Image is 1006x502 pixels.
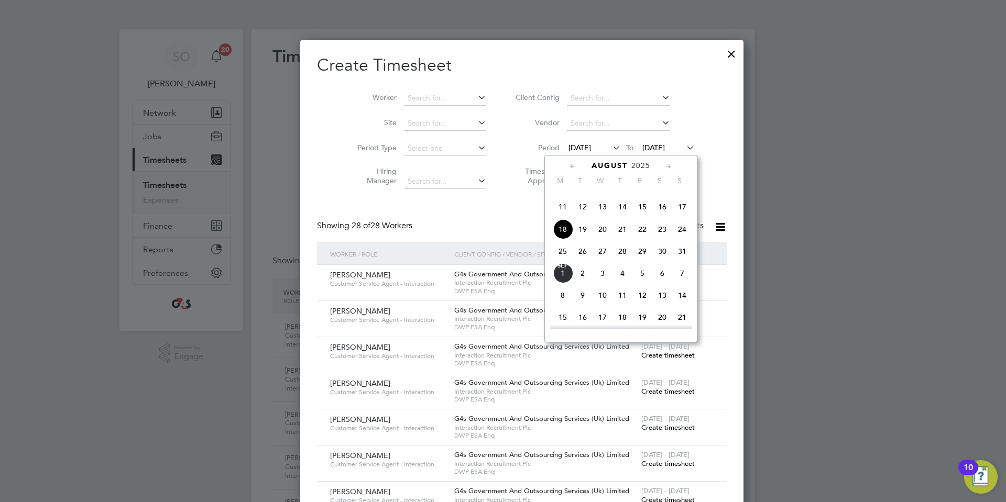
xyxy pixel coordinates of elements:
span: DWP ESA Enq [454,287,636,295]
span: W [590,176,610,185]
span: G4s Government And Outsourcing Services (Uk) Limited [454,486,629,495]
span: [DATE] [568,143,591,152]
span: 2 [573,263,593,283]
span: 18 [613,307,632,327]
span: [DATE] - [DATE] [641,342,690,351]
span: 5 [632,263,652,283]
span: 1 [553,263,573,283]
span: 16 [573,307,593,327]
span: Interaction Recruitment Plc [454,387,636,396]
input: Search for... [404,116,486,131]
span: 20 [652,307,672,327]
span: Interaction Recruitment Plc [454,278,636,287]
span: 27 [593,241,613,261]
span: 23 [652,219,672,239]
span: G4s Government And Outsourcing Services (Uk) Limited [454,306,629,315]
span: 16 [652,197,672,217]
span: Interaction Recruitment Plc [454,423,636,432]
span: G4s Government And Outsourcing Services (Uk) Limited [454,414,629,423]
input: Search for... [567,116,670,131]
span: 10 [593,285,613,305]
span: 21 [672,307,692,327]
span: S [650,176,670,185]
span: G4s Government And Outsourcing Services (Uk) Limited [454,378,629,387]
label: Hiring Manager [349,166,397,185]
span: 6 [652,263,672,283]
span: 12 [632,285,652,305]
span: 15 [553,307,573,327]
label: Period [512,143,560,152]
input: Search for... [404,91,486,106]
span: 7 [672,263,692,283]
span: Customer Service Agent - Interaction [330,316,446,324]
span: Sep [553,263,573,269]
span: Create timesheet [641,351,695,360]
span: DWP ESA Enq [454,395,636,404]
span: Create timesheet [641,459,695,468]
span: 22 [632,219,652,239]
input: Search for... [567,91,670,106]
span: 26 [573,241,593,261]
span: DWP ESA Enq [454,467,636,476]
label: Period Type [349,143,397,152]
span: 3 [593,263,613,283]
span: 31 [672,241,692,261]
span: Customer Service Agent - Interaction [330,424,446,432]
span: [DATE] - [DATE] [641,378,690,387]
span: Customer Service Agent - Interaction [330,460,446,468]
span: 14 [613,197,632,217]
span: M [550,176,570,185]
span: Interaction Recruitment Plc [454,315,636,323]
span: DWP ESA Enq [454,323,636,331]
span: 20 [593,219,613,239]
span: 25 [553,241,573,261]
span: [PERSON_NAME] [330,378,390,388]
span: 18 [553,219,573,239]
span: 15 [632,197,652,217]
span: 28 of [352,220,370,231]
span: DWP ESA Enq [454,359,636,367]
span: T [570,176,590,185]
span: [DATE] - [DATE] [641,486,690,495]
div: 10 [964,467,973,481]
span: 13 [593,197,613,217]
div: Client Config / Vendor / Site [452,242,638,266]
span: 11 [613,285,632,305]
span: 29 [632,241,652,261]
span: Create timesheet [641,387,695,396]
span: T [610,176,630,185]
span: 21 [613,219,632,239]
label: Site [349,118,397,127]
span: 8 [553,285,573,305]
span: 19 [573,219,593,239]
span: 24 [672,219,692,239]
input: Search for... [404,174,486,189]
span: [PERSON_NAME] [330,487,390,496]
span: G4s Government And Outsourcing Services (Uk) Limited [454,270,629,278]
span: 30 [652,241,672,261]
h2: Create Timesheet [317,54,727,76]
span: To [623,141,637,154]
span: 2025 [631,161,650,170]
label: Worker [349,93,397,102]
span: 28 Workers [352,220,412,231]
span: 11 [553,197,573,217]
label: Timesheet Approver [512,166,560,185]
span: [PERSON_NAME] [330,342,390,352]
span: [PERSON_NAME] [330,306,390,316]
span: G4s Government And Outsourcing Services (Uk) Limited [454,450,629,459]
span: 17 [672,197,692,217]
span: 12 [573,197,593,217]
label: Vendor [512,118,560,127]
button: Open Resource Center, 10 new notifications [964,460,998,494]
label: Client Config [512,93,560,102]
span: [PERSON_NAME] [330,451,390,460]
div: Showing [317,220,414,231]
span: [DATE] [642,143,665,152]
span: August [592,161,628,170]
span: F [630,176,650,185]
span: Interaction Recruitment Plc [454,460,636,468]
span: [DATE] - [DATE] [641,414,690,423]
input: Select one [404,141,486,156]
span: 19 [632,307,652,327]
